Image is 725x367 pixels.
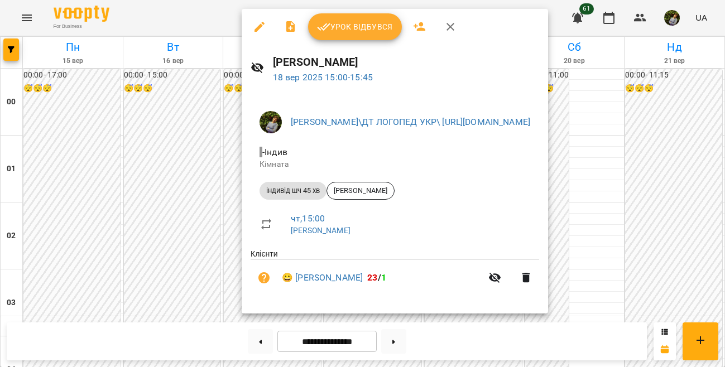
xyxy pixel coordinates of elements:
[291,117,530,127] a: [PERSON_NAME]\ДТ ЛОГОПЕД УКР\ [URL][DOMAIN_NAME]
[251,264,277,291] button: Візит ще не сплачено. Додати оплату?
[367,272,386,283] b: /
[367,272,377,283] span: 23
[317,20,393,33] span: Урок відбувся
[282,271,363,284] a: 😀 [PERSON_NAME]
[327,182,395,200] div: [PERSON_NAME]
[260,111,282,133] img: b75e9dd987c236d6cf194ef640b45b7d.jpg
[260,186,327,196] span: індивід шч 45 хв
[260,147,290,157] span: - Індив
[291,226,351,235] a: [PERSON_NAME]
[381,272,386,283] span: 1
[251,248,539,300] ul: Клієнти
[260,159,530,170] p: Кімната
[273,72,373,83] a: 18 вер 2025 15:00-15:45
[291,213,325,224] a: чт , 15:00
[273,54,540,71] h6: [PERSON_NAME]
[308,13,402,40] button: Урок відбувся
[327,186,394,196] span: [PERSON_NAME]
